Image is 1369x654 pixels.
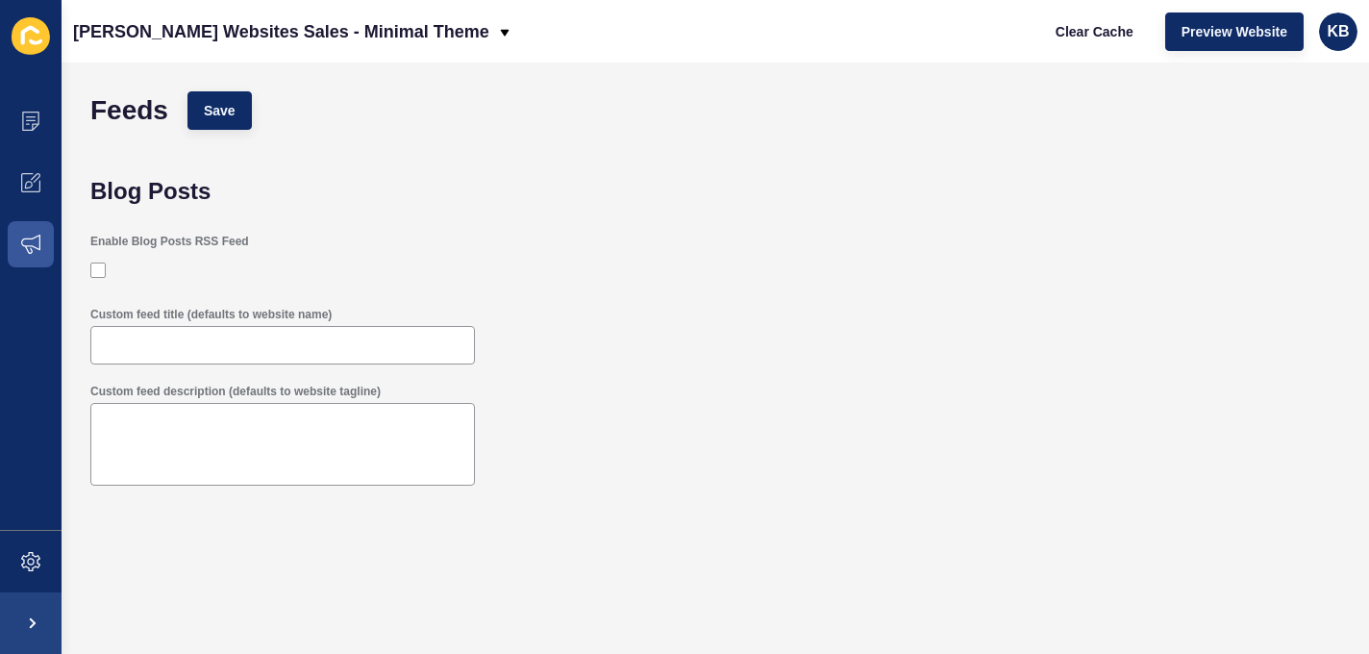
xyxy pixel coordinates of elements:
[1327,22,1349,41] span: KB
[1039,13,1150,51] button: Clear Cache
[204,101,236,120] span: Save
[90,307,332,322] label: Custom feed title (defaults to website name)
[1165,13,1304,51] button: Preview Website
[90,178,1350,205] h1: Blog Posts
[90,101,168,120] h1: Feeds
[187,91,252,130] button: Save
[73,8,489,56] p: [PERSON_NAME] Websites Sales - Minimal Theme
[1182,22,1287,41] span: Preview Website
[90,384,381,399] label: Custom feed description (defaults to website tagline)
[90,234,249,249] label: Enable Blog Posts RSS Feed
[1056,22,1133,41] span: Clear Cache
